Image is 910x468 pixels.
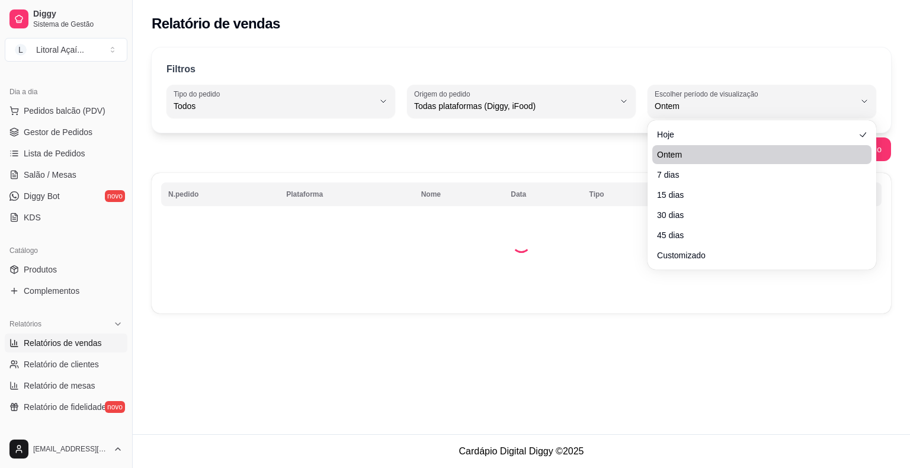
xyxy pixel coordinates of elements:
span: 15 dias [657,189,855,201]
span: 45 dias [657,229,855,241]
label: Origem do pedido [414,89,474,99]
span: Relatório de fidelidade [24,401,106,413]
span: L [15,44,27,56]
div: Catálogo [5,241,127,260]
p: Filtros [166,62,196,76]
span: Hoje [657,129,855,140]
span: [EMAIL_ADDRESS][DOMAIN_NAME] [33,444,108,454]
footer: Cardápio Digital Diggy © 2025 [133,434,910,468]
div: Loading [512,234,531,253]
span: Sistema de Gestão [33,20,123,29]
span: Relatório de mesas [24,380,95,392]
button: Select a team [5,38,127,62]
span: Lista de Pedidos [24,148,85,159]
span: Todos [174,100,374,112]
span: Pedidos balcão (PDV) [24,105,105,117]
span: Ontem [655,100,855,112]
span: 7 dias [657,169,855,181]
span: Gestor de Pedidos [24,126,92,138]
span: Diggy Bot [24,190,60,202]
span: Relatórios [9,319,41,329]
span: Relatórios de vendas [24,337,102,349]
label: Escolher período de visualização [655,89,762,99]
span: Relatório de clientes [24,358,99,370]
span: Produtos [24,264,57,275]
span: Customizado [657,249,855,261]
span: Ontem [657,149,855,161]
span: KDS [24,211,41,223]
span: Diggy [33,9,123,20]
h2: Relatório de vendas [152,14,280,33]
span: Complementos [24,285,79,297]
span: 30 dias [657,209,855,221]
div: Litoral Açaí ... [36,44,84,56]
div: Dia a dia [5,82,127,101]
span: Salão / Mesas [24,169,76,181]
span: Todas plataformas (Diggy, iFood) [414,100,614,112]
label: Tipo do pedido [174,89,224,99]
